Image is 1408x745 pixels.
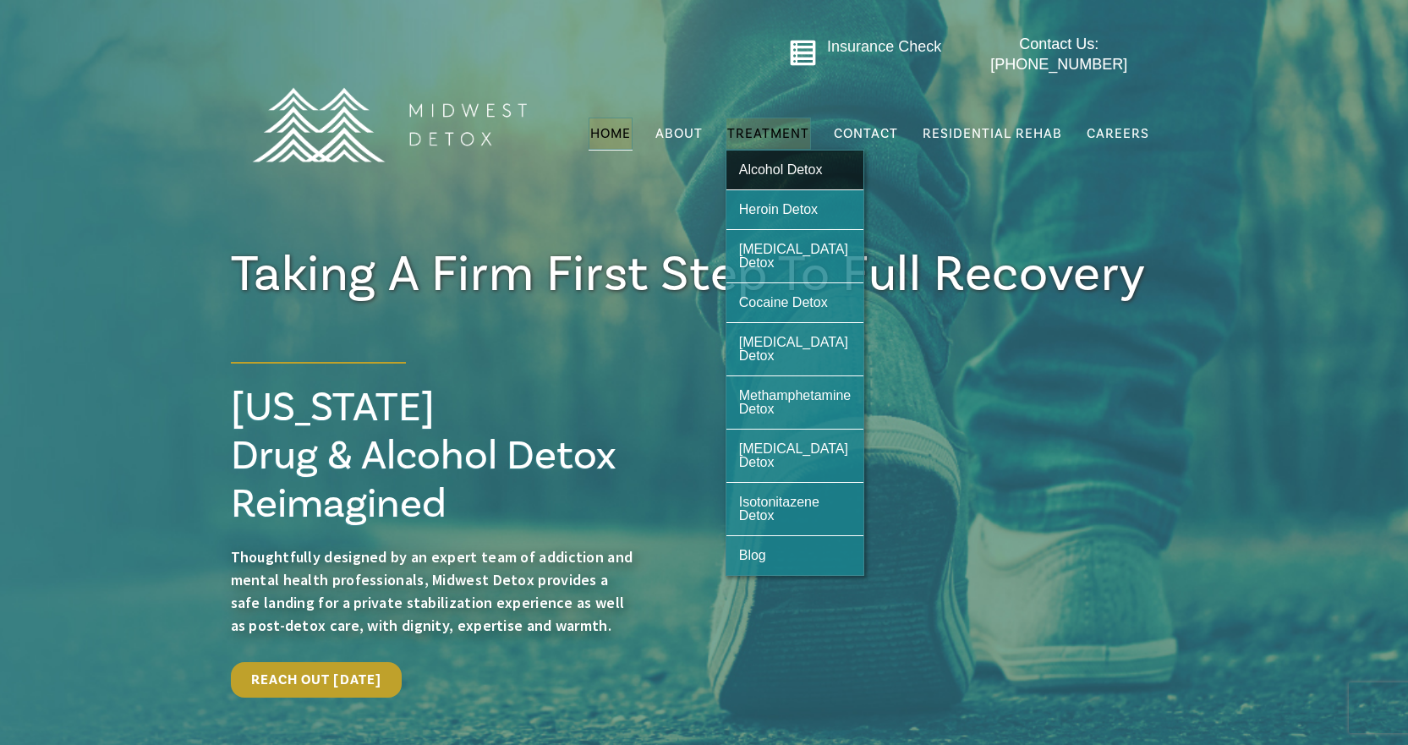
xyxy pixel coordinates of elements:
[726,483,864,535] a: Isotonitazene Detox
[726,118,811,150] a: Treatment
[231,242,1147,307] span: Taking a firm First Step To full Recovery
[923,125,1062,142] span: Residential Rehab
[739,548,766,562] span: Blog
[726,323,864,375] a: [MEDICAL_DATA] Detox
[739,295,828,310] span: Cocaine Detox
[590,125,631,142] span: Home
[231,662,403,698] a: Reach Out [DATE]
[739,495,819,523] span: Isotonitazene Detox
[589,118,633,150] a: Home
[739,335,848,363] span: [MEDICAL_DATA] Detox
[739,441,848,469] span: [MEDICAL_DATA] Detox
[727,127,809,140] span: Treatment
[990,36,1127,72] span: Contact Us: [PHONE_NUMBER]
[921,118,1064,150] a: Residential Rehab
[739,242,848,270] span: [MEDICAL_DATA] Detox
[726,230,864,282] a: [MEDICAL_DATA] Detox
[655,127,703,140] span: About
[739,202,818,216] span: Heroin Detox
[789,39,817,73] a: Go to midwestdetox.com/message-form-page/
[726,376,864,429] a: Methamphetamine Detox
[834,127,898,140] span: Contact
[241,51,537,199] img: MD Logo Horitzontal white-01 (1) (1)
[726,283,864,322] a: Cocaine Detox
[726,536,864,575] a: Blog
[832,118,900,150] a: Contact
[726,151,864,189] a: Alcohol Detox
[1085,118,1151,150] a: Careers
[231,381,616,530] span: [US_STATE] Drug & Alcohol Detox Reimagined
[739,388,852,416] span: Methamphetamine Detox
[739,162,823,177] span: Alcohol Detox
[957,35,1161,74] a: Contact Us: [PHONE_NUMBER]
[827,38,941,55] a: Insurance Check
[654,118,704,150] a: About
[726,190,864,229] a: Heroin Detox
[726,430,864,482] a: [MEDICAL_DATA] Detox
[231,547,633,635] span: Thoughtfully designed by an expert team of addiction and mental health professionals, Midwest Det...
[1087,125,1149,142] span: Careers
[251,671,382,688] span: Reach Out [DATE]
